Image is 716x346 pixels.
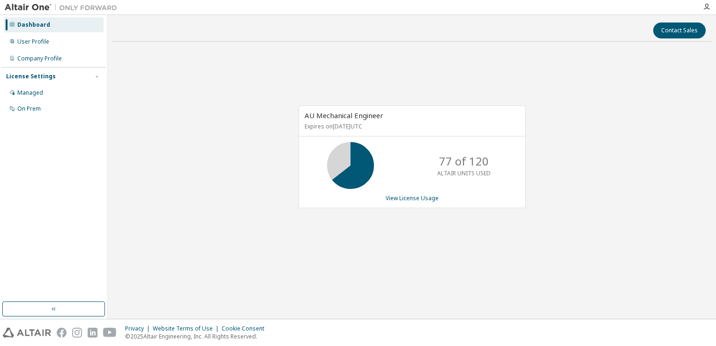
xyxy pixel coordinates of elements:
[103,328,117,338] img: youtube.svg
[6,73,56,80] div: License Settings
[17,105,41,113] div: On Prem
[3,328,51,338] img: altair_logo.svg
[386,194,439,202] a: View License Usage
[222,325,270,332] div: Cookie Consent
[17,38,49,45] div: User Profile
[153,325,222,332] div: Website Terms of Use
[437,169,491,177] p: ALTAIR UNITS USED
[125,325,153,332] div: Privacy
[439,153,489,169] p: 77 of 120
[17,55,62,62] div: Company Profile
[305,111,383,120] span: AU Mechanical Engineer
[17,21,50,29] div: Dashboard
[88,328,97,338] img: linkedin.svg
[305,122,517,130] p: Expires on [DATE] UTC
[125,332,270,340] p: © 2025 Altair Engineering, Inc. All Rights Reserved.
[72,328,82,338] img: instagram.svg
[17,89,43,97] div: Managed
[57,328,67,338] img: facebook.svg
[653,23,706,38] button: Contact Sales
[5,3,122,12] img: Altair One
